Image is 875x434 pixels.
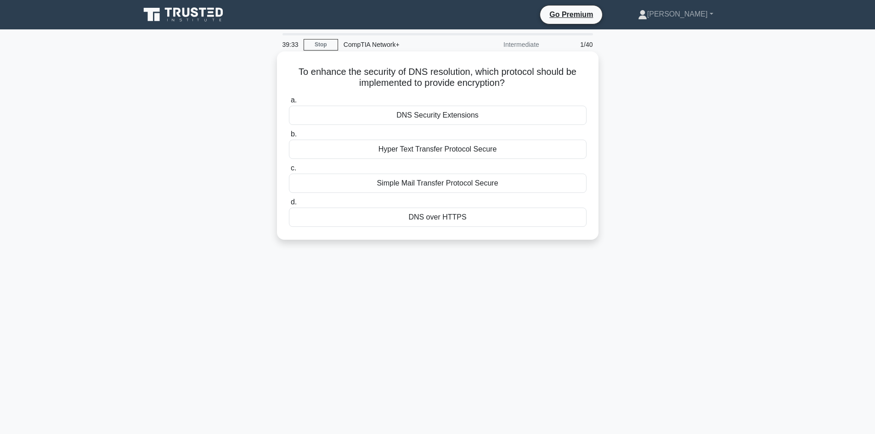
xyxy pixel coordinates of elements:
span: b. [291,130,297,138]
a: Go Premium [544,9,598,20]
h5: To enhance the security of DNS resolution, which protocol should be implemented to provide encryp... [288,66,587,89]
span: d. [291,198,297,206]
div: Intermediate [464,35,545,54]
div: 1/40 [545,35,598,54]
div: Hyper Text Transfer Protocol Secure [289,140,587,159]
span: c. [291,164,296,172]
div: 39:33 [277,35,304,54]
div: CompTIA Network+ [338,35,464,54]
div: DNS Security Extensions [289,106,587,125]
span: a. [291,96,297,104]
a: Stop [304,39,338,51]
div: Simple Mail Transfer Protocol Secure [289,174,587,193]
div: DNS over HTTPS [289,208,587,227]
a: [PERSON_NAME] [616,5,735,23]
